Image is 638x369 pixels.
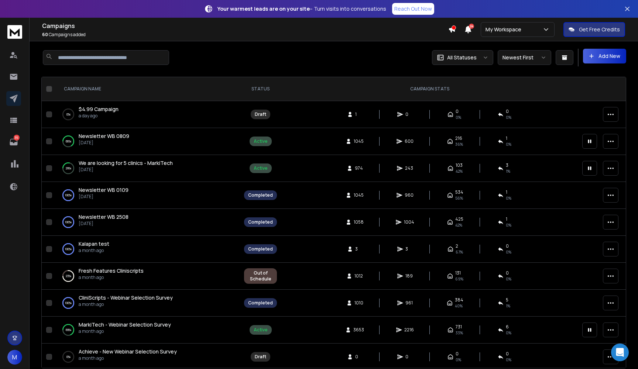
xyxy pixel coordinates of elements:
[354,192,364,198] span: 1045
[65,192,72,199] p: 100 %
[248,246,273,252] div: Completed
[455,141,463,147] span: 36 %
[254,327,268,333] div: Active
[506,162,508,168] span: 3
[486,26,524,33] p: My Workspace
[506,216,507,222] span: 1
[456,357,461,363] span: 0%
[42,32,448,38] p: Campaigns added
[66,138,71,145] p: 66 %
[456,324,462,330] span: 731
[405,138,414,144] span: 600
[42,31,48,38] span: 60
[7,350,22,365] button: M
[405,165,413,171] span: 243
[355,246,363,252] span: 3
[281,77,578,101] th: CAMPAIGN STATS
[6,135,21,149] a: 35
[66,326,71,334] p: 69 %
[455,135,462,141] span: 216
[583,49,626,63] button: Add New
[55,128,240,155] td: 66%Newsletter WB 0809[DATE]
[55,263,240,290] td: 23%Fresh Features Cliniscriptsa month ago
[79,159,173,167] a: We are looking for 5 clinics - MarkiTech
[563,22,625,37] button: Get Free Credits
[455,297,463,303] span: 384
[611,344,629,361] div: Open Intercom Messenger
[79,213,128,221] a: Newsletter WB 2508
[79,267,144,275] a: Fresh Features Cliniscripts
[79,321,171,328] span: MarkiTech - Webinar Selection Survey
[447,54,477,61] p: All Statuses
[455,270,461,276] span: 131
[455,276,463,282] span: 69 %
[455,303,463,309] span: 40 %
[506,108,509,114] span: 0
[79,140,129,146] p: [DATE]
[354,273,363,279] span: 1012
[456,162,463,168] span: 103
[240,77,281,101] th: STATUS
[55,101,240,128] td: 0%$4.99 Campaigna day ago
[79,301,173,307] p: a month ago
[66,165,71,172] p: 29 %
[248,219,273,225] div: Completed
[506,222,511,228] span: 0 %
[506,303,510,309] span: 1 %
[7,25,22,39] img: logo
[506,276,511,282] span: 0 %
[506,114,511,120] span: 0%
[455,222,462,228] span: 42 %
[506,297,508,303] span: 5
[79,132,129,140] a: Newsletter WB 0809
[355,111,363,117] span: 1
[579,26,620,33] p: Get Free Credits
[79,106,119,113] span: $4.99 Campaign
[254,165,268,171] div: Active
[79,275,144,280] p: a month ago
[405,300,413,306] span: 961
[79,294,173,301] a: CliniScripts - Webinar Selection Survey
[55,236,240,263] td: 100%Kalapan testa month ago
[42,21,448,30] h1: Campaigns
[254,138,268,144] div: Active
[506,330,511,336] span: 0 %
[353,327,364,333] span: 3653
[55,155,240,182] td: 29%We are looking for 5 clinics - MarkiTech[DATE]
[355,354,363,360] span: 0
[506,324,509,330] span: 6
[79,348,177,355] span: Achieve - New Webinar Selection Survey
[354,300,363,306] span: 1010
[79,221,128,227] p: [DATE]
[392,3,434,15] a: Reach Out Now
[456,330,463,336] span: 33 %
[456,114,461,120] span: 0%
[506,243,509,249] span: 0
[506,195,511,201] span: 0 %
[79,240,109,248] a: Kalapan test
[79,328,171,334] p: a month ago
[455,189,463,195] span: 534
[79,294,173,301] span: CliniScripts - Webinar Selection Survey
[405,111,413,117] span: 0
[506,168,510,174] span: 1 %
[66,353,71,361] p: 0 %
[65,299,72,307] p: 100 %
[455,216,463,222] span: 425
[79,321,171,328] a: MarkiTech - Webinar Selection Survey
[255,354,266,360] div: Draft
[55,209,240,236] td: 100%Newsletter WB 2508[DATE]
[79,186,128,194] a: Newsletter WB 0109
[79,240,109,247] span: Kalapan test
[255,111,266,117] div: Draft
[455,195,463,201] span: 56 %
[66,111,71,118] p: 0 %
[65,245,72,253] p: 100 %
[506,351,509,357] span: 0
[405,273,413,279] span: 189
[14,135,20,141] p: 35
